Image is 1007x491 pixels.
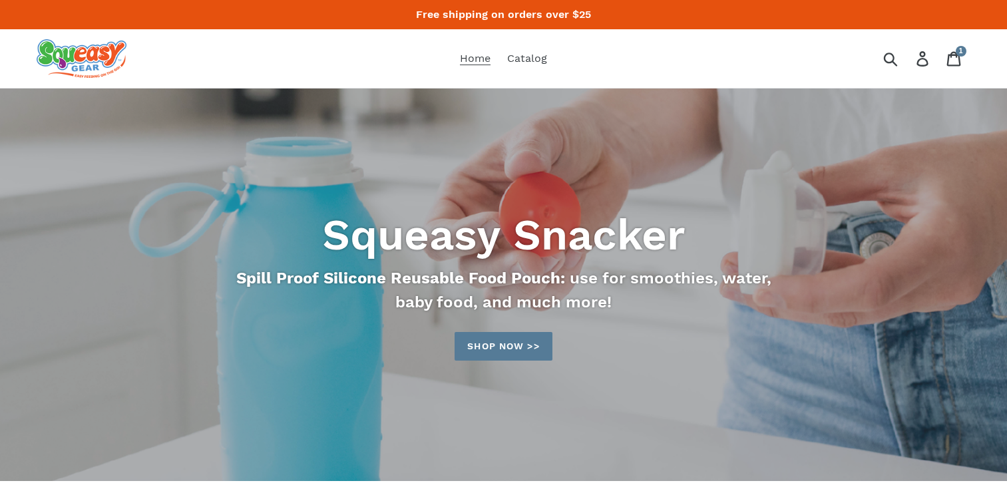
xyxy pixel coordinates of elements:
[141,209,867,261] h2: Squeasy Snacker
[37,39,126,78] img: squeasy gear snacker portable food pouch
[232,266,776,314] p: use for smoothies, water, baby food, and much more!
[939,44,970,74] a: 1
[959,47,963,55] span: 1
[501,49,554,69] a: Catalog
[888,44,924,73] input: Search
[236,269,565,287] strong: Spill Proof Silicone Reusable Food Pouch:
[507,52,547,65] span: Catalog
[455,332,552,361] a: Shop now >>: Catalog
[453,49,497,69] a: Home
[460,52,491,65] span: Home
